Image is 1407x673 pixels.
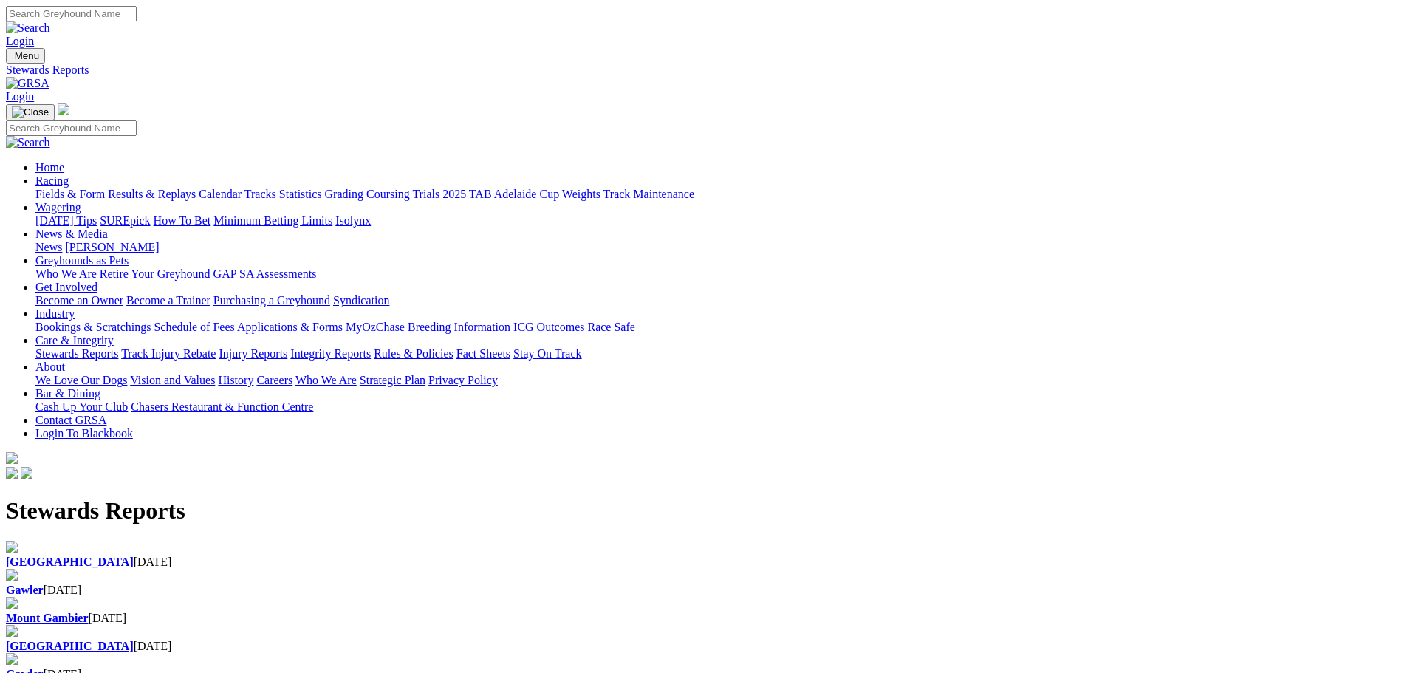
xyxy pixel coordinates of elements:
[12,106,49,118] img: Close
[6,35,34,47] a: Login
[325,188,363,200] a: Grading
[35,321,1401,334] div: Industry
[35,241,62,253] a: News
[35,188,1401,201] div: Racing
[35,427,133,440] a: Login To Blackbook
[374,347,453,360] a: Rules & Policies
[6,584,1401,597] div: [DATE]
[6,136,50,149] img: Search
[35,228,108,240] a: News & Media
[35,334,114,346] a: Care & Integrity
[360,374,425,386] a: Strategic Plan
[6,612,1401,625] div: [DATE]
[35,294,123,307] a: Become an Owner
[100,214,150,227] a: SUREpick
[279,188,322,200] a: Statistics
[513,321,584,333] a: ICG Outcomes
[428,374,498,386] a: Privacy Policy
[333,294,389,307] a: Syndication
[6,6,137,21] input: Search
[35,214,1401,228] div: Wagering
[65,241,159,253] a: [PERSON_NAME]
[35,321,151,333] a: Bookings & Scratchings
[35,188,105,200] a: Fields & Form
[100,267,210,280] a: Retire Your Greyhound
[126,294,210,307] a: Become a Trainer
[6,640,1401,653] div: [DATE]
[6,556,1401,569] div: [DATE]
[219,347,287,360] a: Injury Reports
[35,294,1401,307] div: Get Involved
[213,294,330,307] a: Purchasing a Greyhound
[35,400,128,413] a: Cash Up Your Club
[6,21,50,35] img: Search
[130,374,215,386] a: Vision and Values
[6,569,18,581] img: file-red.svg
[408,321,510,333] a: Breeding Information
[6,104,55,120] button: Toggle navigation
[121,347,216,360] a: Track Injury Rebate
[412,188,439,200] a: Trials
[6,452,18,464] img: logo-grsa-white.png
[213,267,317,280] a: GAP SA Assessments
[6,597,18,609] img: file-red.svg
[131,400,313,413] a: Chasers Restaurant & Function Centre
[6,556,134,568] a: [GEOGRAPHIC_DATA]
[58,103,69,115] img: logo-grsa-white.png
[35,161,64,174] a: Home
[35,241,1401,254] div: News & Media
[199,188,242,200] a: Calendar
[6,497,1401,525] h1: Stewards Reports
[346,321,405,333] a: MyOzChase
[35,347,118,360] a: Stewards Reports
[35,281,97,293] a: Get Involved
[35,254,129,267] a: Greyhounds as Pets
[108,188,196,200] a: Results & Replays
[295,374,357,386] a: Who We Are
[6,77,49,90] img: GRSA
[513,347,581,360] a: Stay On Track
[35,307,75,320] a: Industry
[6,640,134,652] a: [GEOGRAPHIC_DATA]
[35,374,1401,387] div: About
[154,214,211,227] a: How To Bet
[237,321,343,333] a: Applications & Forms
[6,584,44,596] a: Gawler
[35,201,81,213] a: Wagering
[35,361,65,373] a: About
[290,347,371,360] a: Integrity Reports
[35,347,1401,361] div: Care & Integrity
[6,612,89,624] a: Mount Gambier
[256,374,292,386] a: Careers
[562,188,600,200] a: Weights
[442,188,559,200] a: 2025 TAB Adelaide Cup
[35,267,97,280] a: Who We Are
[35,374,127,386] a: We Love Our Dogs
[21,467,32,479] img: twitter.svg
[6,541,18,553] img: file-red.svg
[15,50,39,61] span: Menu
[35,387,100,400] a: Bar & Dining
[35,400,1401,414] div: Bar & Dining
[244,188,276,200] a: Tracks
[35,414,106,426] a: Contact GRSA
[6,653,18,665] img: file-red.svg
[587,321,634,333] a: Race Safe
[366,188,410,200] a: Coursing
[6,90,34,103] a: Login
[35,174,69,187] a: Racing
[154,321,234,333] a: Schedule of Fees
[35,267,1401,281] div: Greyhounds as Pets
[6,120,137,136] input: Search
[603,188,694,200] a: Track Maintenance
[6,625,18,637] img: file-red.svg
[218,374,253,386] a: History
[6,48,45,64] button: Toggle navigation
[213,214,332,227] a: Minimum Betting Limits
[6,64,1401,77] a: Stewards Reports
